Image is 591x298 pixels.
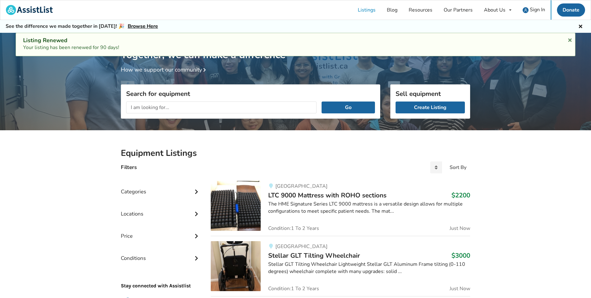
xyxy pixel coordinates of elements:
[268,251,360,260] span: Stellar GLT Tilting Wheelchair
[268,261,470,275] div: Stellar GLT Tilting Wheelchair Lightweight Stellar GLT Aluminum Frame tilting (0-110 degrees) whe...
[121,176,201,198] div: Categories
[268,201,470,215] div: The HME Signature Series LTC 9000 mattress is a versatile design allows for multiple configuratio...
[381,0,403,20] a: Blog
[211,181,261,231] img: bedroom equipment-ltc 9000 mattress with roho sections
[352,0,381,20] a: Listings
[557,3,585,17] a: Donate
[126,90,375,98] h3: Search for equipment
[484,7,505,12] div: About Us
[403,0,438,20] a: Resources
[268,286,319,291] span: Condition: 1 To 2 Years
[121,242,201,265] div: Conditions
[126,102,317,113] input: I am looking for...
[121,164,137,171] h4: Filters
[268,226,319,231] span: Condition: 1 To 2 Years
[450,226,470,231] span: Just Now
[396,102,465,113] a: Create Listing
[438,0,478,20] a: Our Partners
[211,241,261,291] img: mobility-stellar glt tilting wheelchair
[211,181,470,236] a: bedroom equipment-ltc 9000 mattress with roho sections[GEOGRAPHIC_DATA]LTC 9000 Mattress with ROH...
[121,265,201,290] p: Stay connected with Assistlist
[6,5,53,15] img: assistlist-logo
[450,165,466,170] div: Sort By
[530,6,545,13] span: Sign In
[451,251,470,260] h3: $3000
[517,0,551,20] a: user icon Sign In
[121,198,201,220] div: Locations
[121,33,470,61] h1: Together, we can make a difference
[6,23,158,30] h5: See the difference we made together in [DATE]! 🎉
[275,183,328,190] span: [GEOGRAPHIC_DATA]
[396,90,465,98] h3: Sell equipment
[268,191,387,200] span: LTC 9000 Mattress with ROHO sections
[211,236,470,296] a: mobility-stellar glt tilting wheelchair[GEOGRAPHIC_DATA]Stellar GLT Tilting Wheelchair$3000Stella...
[451,191,470,199] h3: $2200
[275,243,328,250] span: [GEOGRAPHIC_DATA]
[121,220,201,242] div: Price
[23,37,568,44] div: Listing Renewed
[450,286,470,291] span: Just Now
[128,23,158,30] a: Browse Here
[23,37,568,51] div: Your listing has been renewed for 90 days!
[322,102,375,113] button: Go
[121,66,208,73] a: How we support our community
[121,148,470,159] h2: Equipment Listings
[523,7,529,13] img: user icon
